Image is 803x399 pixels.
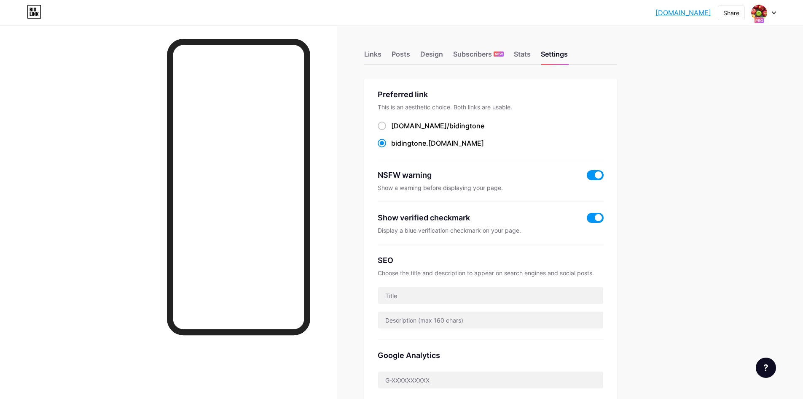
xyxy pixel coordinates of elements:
div: Links [364,49,381,64]
input: G-XXXXXXXXXX [378,372,603,388]
div: Posts [392,49,410,64]
input: Title [378,287,603,304]
input: Description (max 160 chars) [378,312,603,328]
div: Share [723,8,739,17]
div: [DOMAIN_NAME]/ [391,121,484,131]
div: Show verified checkmark [378,212,470,223]
div: Display a blue verification checkmark on your page. [378,227,604,234]
div: Stats [514,49,531,64]
span: bidingtone [391,139,426,147]
span: bidingtone [449,122,484,130]
img: bidingtone [751,5,767,21]
div: Google Analytics [378,350,604,361]
div: Preferred link [378,89,604,100]
div: SEO [378,255,604,266]
div: Design [420,49,443,64]
div: NSFW warning [378,169,575,181]
div: Show a warning before displaying your page. [378,184,604,191]
div: Subscribers [453,49,504,64]
div: .[DOMAIN_NAME] [391,138,484,148]
span: NEW [495,52,503,57]
div: Choose the title and description to appear on search engines and social posts. [378,269,604,277]
div: Settings [541,49,568,64]
a: [DOMAIN_NAME] [655,8,711,18]
div: This is an aesthetic choice. Both links are usable. [378,103,604,111]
